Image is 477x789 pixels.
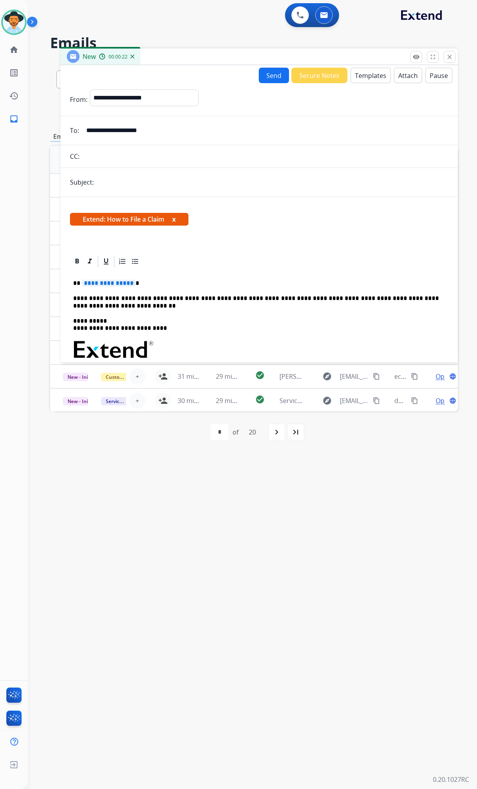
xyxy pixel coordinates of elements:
[9,114,19,124] mat-icon: inbox
[433,775,469,784] p: 0.20.1027RC
[340,396,368,405] span: [EMAIL_ADDRESS][DOMAIN_NAME]
[242,424,262,440] div: 20
[255,370,265,380] mat-icon: check_circle
[109,54,128,60] span: 00:00:22
[9,45,19,55] mat-icon: home
[3,11,25,33] img: avatar
[9,91,19,101] mat-icon: history
[70,213,188,226] span: Extend: How to File a Claim
[279,372,387,381] span: [PERSON_NAME] // CX # 175F715176
[158,372,168,381] mat-icon: person_add
[425,68,452,83] button: Pause
[322,372,332,381] mat-icon: explore
[63,397,100,405] span: New - Initial
[130,368,145,384] button: +
[411,373,418,380] mat-icon: content_copy
[216,396,262,405] span: 29 minutes ago
[340,372,368,381] span: [EMAIL_ADDRESS][DOMAIN_NAME]
[116,255,128,267] div: Ordered List
[50,132,92,142] p: Emails (196)
[178,372,224,381] span: 31 minutes ago
[233,427,238,437] div: of
[136,372,139,381] span: +
[373,373,380,380] mat-icon: content_copy
[429,53,436,60] mat-icon: fullscreen
[216,372,262,381] span: 29 minutes ago
[100,255,112,267] div: Underline
[449,373,456,380] mat-icon: language
[172,214,176,224] button: x
[272,427,281,437] mat-icon: navigate_next
[129,255,141,267] div: Bullet List
[84,255,96,267] div: Italic
[351,68,391,83] button: Templates
[101,397,146,405] span: Service Support
[322,396,332,405] mat-icon: explore
[130,393,145,409] button: +
[9,68,19,78] mat-icon: list_alt
[70,177,94,187] p: Subject:
[101,373,153,381] span: Customer Support
[291,427,301,437] mat-icon: last_page
[411,397,418,404] mat-icon: content_copy
[70,126,79,135] p: To:
[291,68,347,83] button: Secure Notes
[373,397,380,404] mat-icon: content_copy
[50,35,458,51] h2: Emails
[436,372,452,381] span: Open
[178,396,224,405] span: 30 minutes ago
[259,68,289,83] button: Send
[83,52,96,61] span: New
[70,95,87,104] p: From:
[136,396,139,405] span: +
[413,53,420,60] mat-icon: remove_red_eye
[71,255,83,267] div: Bold
[63,373,100,381] span: New - Initial
[449,397,456,404] mat-icon: language
[394,68,422,83] button: Attach
[70,152,79,161] p: CC:
[446,53,453,60] mat-icon: close
[158,396,168,405] mat-icon: person_add
[436,396,452,405] span: Open
[255,395,265,404] mat-icon: check_circle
